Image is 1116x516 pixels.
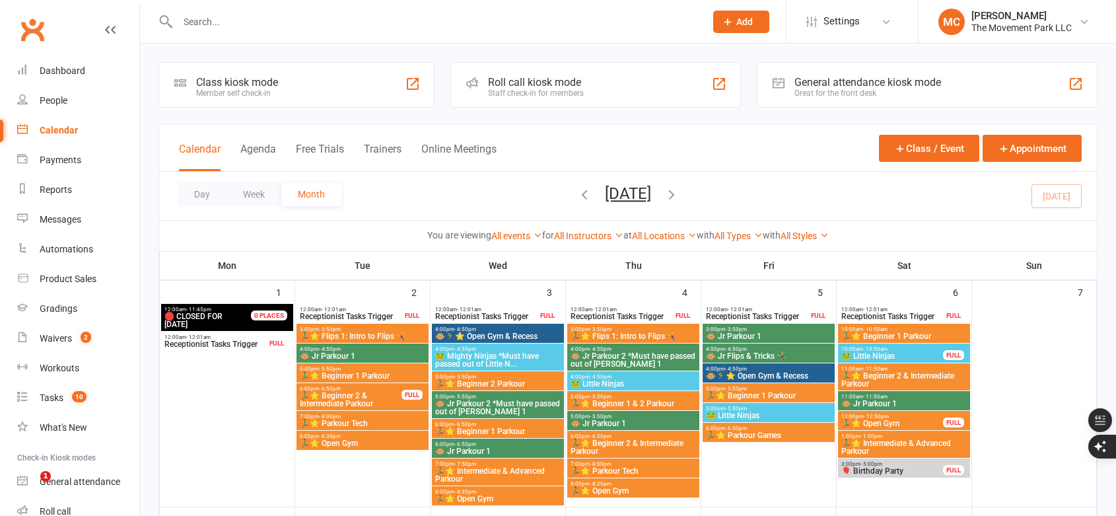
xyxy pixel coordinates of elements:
div: 0 PLACES [251,311,287,320]
span: 6:00pm [435,422,561,427]
div: FULL [537,311,558,320]
strong: with [697,230,715,240]
span: - 1:50pm [860,433,882,439]
th: Thu [566,252,701,279]
span: 🏃‍♂️⭐ Parkour Tech [570,467,697,475]
span: 5:00pm [435,374,561,380]
span: 🏃‍♂️⭐ Intermediate & Advanced Parkour [841,439,967,455]
a: All Types [715,231,763,241]
span: - 8:30pm [319,433,341,439]
th: Sat [837,252,972,279]
button: Class / Event [879,135,979,162]
span: - 12:01am [592,307,617,313]
span: 3:00pm [570,326,697,332]
span: 🏃‍♂️⭐ Parkour Tech [299,420,426,427]
span: 5:00pm [435,394,561,400]
span: - 4:50pm [454,326,476,332]
a: Clubworx [16,13,49,46]
span: 5:00pm [570,414,697,420]
span: 🏃‍♂️⭐ Beginner 1 Parkour [705,392,832,400]
div: 1 [276,281,295,303]
span: - 8:30pm [454,489,476,495]
div: General attendance [40,476,120,487]
span: - 4:50pm [454,346,476,352]
a: Waivers 2 [17,324,139,353]
a: Dashboard [17,56,139,86]
span: Add [736,17,753,27]
a: All Styles [781,231,829,241]
div: FULL [401,311,423,320]
span: - 12:01am [863,307,888,313]
span: 12:00am [299,307,402,313]
span: 4:00pm [570,374,697,380]
span: 12:00pm [841,414,944,420]
span: 8:00pm [570,481,697,487]
button: Day [178,182,227,206]
span: 🏃‍♂️⭐ Beginner 1 Parkour [841,332,967,340]
div: Dashboard [40,65,85,76]
span: 🏃‍♂️⭐ Beginner 1 Parkour [435,427,561,435]
span: 🏃‍♂️⭐ Open Gym [570,487,697,495]
span: - 12:01am [186,334,211,340]
span: - 3:50pm [319,326,341,332]
span: 11:00am [841,394,967,400]
button: Month [281,182,341,206]
button: Add [713,11,769,33]
span: 10:00am [841,326,967,332]
a: All events [491,231,542,241]
span: 🐵 Jr Parkour 2 *Must have passed out of [PERSON_NAME] 1 [570,352,697,368]
span: 2 [81,332,91,343]
span: 🏃‍♂️⭐ Beginner 2 & Intermediate Parkour [841,372,967,388]
span: - 4:50pm [725,366,747,372]
span: Receptionist Tasks Trigger [164,340,267,348]
th: Wed [431,252,566,279]
a: All Locations [632,231,697,241]
span: 🏃‍♂️⭐ Beginner 2 & Intermediate Parkour [299,392,402,408]
span: - 6:50pm [725,425,747,431]
th: Tue [295,252,431,279]
strong: You are viewing [427,230,491,240]
span: 4:00pm [705,346,832,352]
div: Workouts [40,363,79,373]
div: Great for the front desk [794,89,941,98]
div: FULL [808,311,829,320]
span: 12:00am [841,307,944,313]
span: 🐵 Jr Parkour 1 [705,332,832,340]
span: - 6:50pm [454,441,476,447]
span: - 10:50am [863,326,888,332]
span: - 8:30pm [590,481,611,487]
input: Search... [174,13,696,31]
span: 🎈 Birthday Party [841,467,944,475]
button: Agenda [240,143,276,171]
span: 🏃‍♂️⭐ Open Gym [299,439,426,447]
button: Appointment [983,135,1082,162]
button: Week [227,182,281,206]
span: 🏃‍♂️⭐ Beginner 2 Parkour [435,380,561,388]
div: What's New [40,422,87,433]
th: Fri [701,252,837,279]
span: 7:00pm [299,414,426,420]
span: - 11:50am [863,394,888,400]
span: 5:00pm [299,366,426,372]
strong: at [623,230,632,240]
div: Product Sales [40,274,96,284]
span: - 6:50pm [454,422,476,427]
span: 12:00am [435,307,538,313]
span: 8:00pm [435,489,561,495]
div: 3 [547,281,565,303]
th: Mon [160,252,295,279]
a: Messages [17,205,139,235]
span: 🏃‍♂️⭐ Parkour Games [705,431,832,439]
a: Calendar [17,116,139,145]
button: Trainers [364,143,401,171]
div: Automations [40,244,93,254]
div: [PERSON_NAME] [971,10,1072,22]
span: 12:00am [705,307,808,313]
span: 12:00am [164,334,267,340]
a: Payments [17,145,139,175]
span: 🏃‍♂️⭐ Beginner 1 & 2 Parkour [570,400,697,408]
span: 🏃‍♂️⭐ Flips 1: Intro to Flips 🤸‍♀️ [299,332,426,340]
div: Staff check-in for members [488,89,584,98]
span: 10:00am [841,346,944,352]
div: The Movement Park LLC [971,22,1072,34]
